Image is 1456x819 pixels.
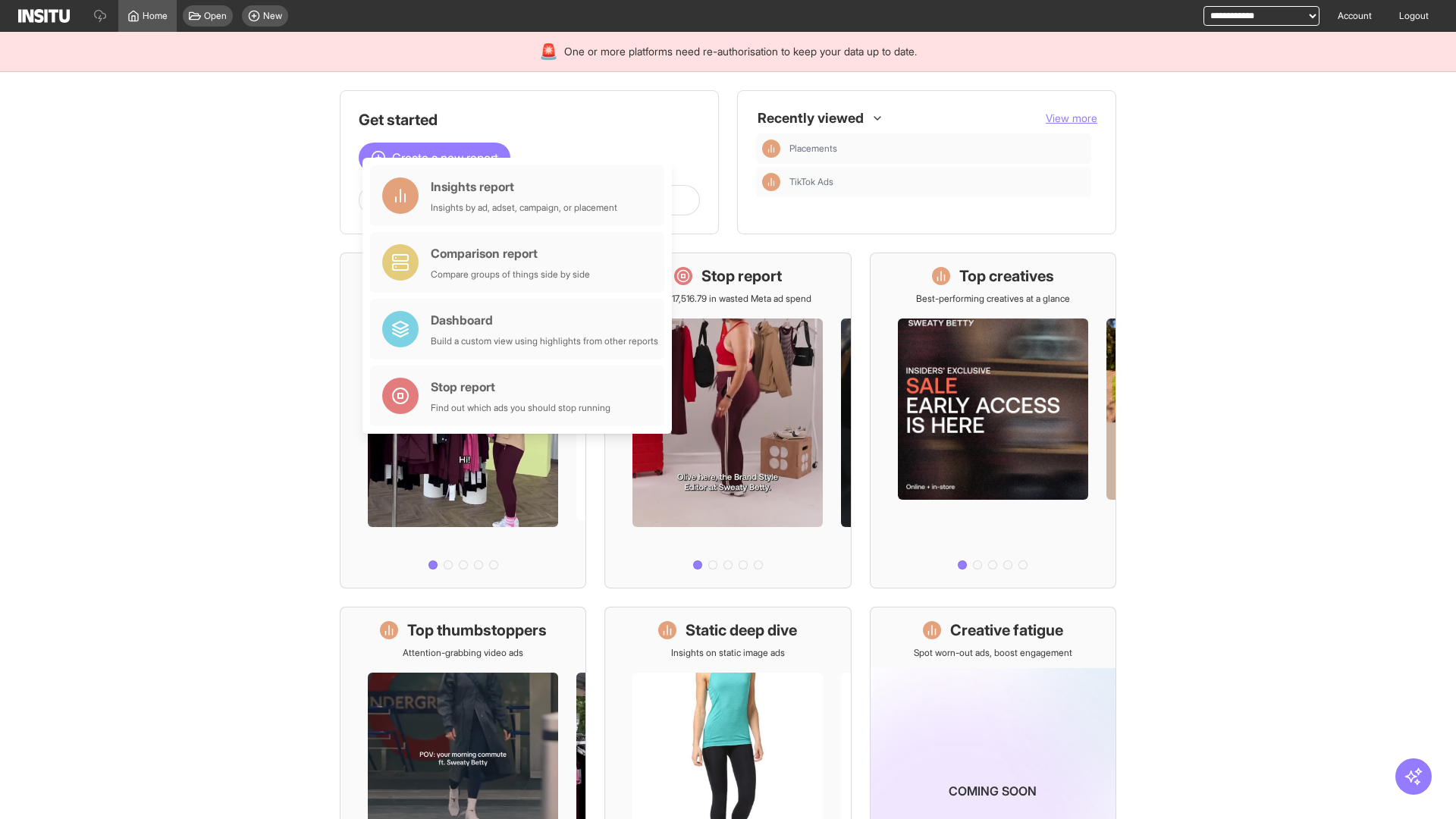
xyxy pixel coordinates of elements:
div: Stop report [431,378,610,396]
div: Build a custom view using highlights from other reports [431,335,658,347]
p: Attention-grabbing video ads [403,647,523,659]
span: Create a new report [392,149,498,167]
h1: Get started [359,109,700,130]
div: Insights [762,140,780,158]
h1: Static deep dive [686,620,797,641]
span: TikTok Ads [789,176,833,188]
span: Placements [789,143,1085,155]
a: What's live nowSee all active ads instantly [340,253,586,588]
span: TikTok Ads [789,176,1085,188]
button: Create a new report [359,143,510,173]
p: Best-performing creatives at a glance [916,293,1070,305]
span: New [263,10,282,22]
div: Comparison report [431,244,590,262]
span: View more [1046,111,1097,124]
a: Top creativesBest-performing creatives at a glance [870,253,1116,588]
img: Logo [18,9,70,23]
div: Compare groups of things side by side [431,268,590,281]
h1: Top thumbstoppers [407,620,547,641]
div: 🚨 [539,41,558,62]
h1: Top creatives [959,265,1054,287]
div: Insights [762,173,780,191]
div: Insights report [431,177,617,196]
div: Dashboard [431,311,658,329]
p: Save £17,516.79 in wasted Meta ad spend [645,293,811,305]
div: Insights by ad, adset, campaign, or placement [431,202,617,214]
h1: Stop report [701,265,782,287]
span: Home [143,10,168,22]
div: Find out which ads you should stop running [431,402,610,414]
span: Placements [789,143,837,155]
button: View more [1046,111,1097,126]
span: One or more platforms need re-authorisation to keep your data up to date. [564,44,917,59]
span: Open [204,10,227,22]
p: Insights on static image ads [671,647,785,659]
a: Stop reportSave £17,516.79 in wasted Meta ad spend [604,253,851,588]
